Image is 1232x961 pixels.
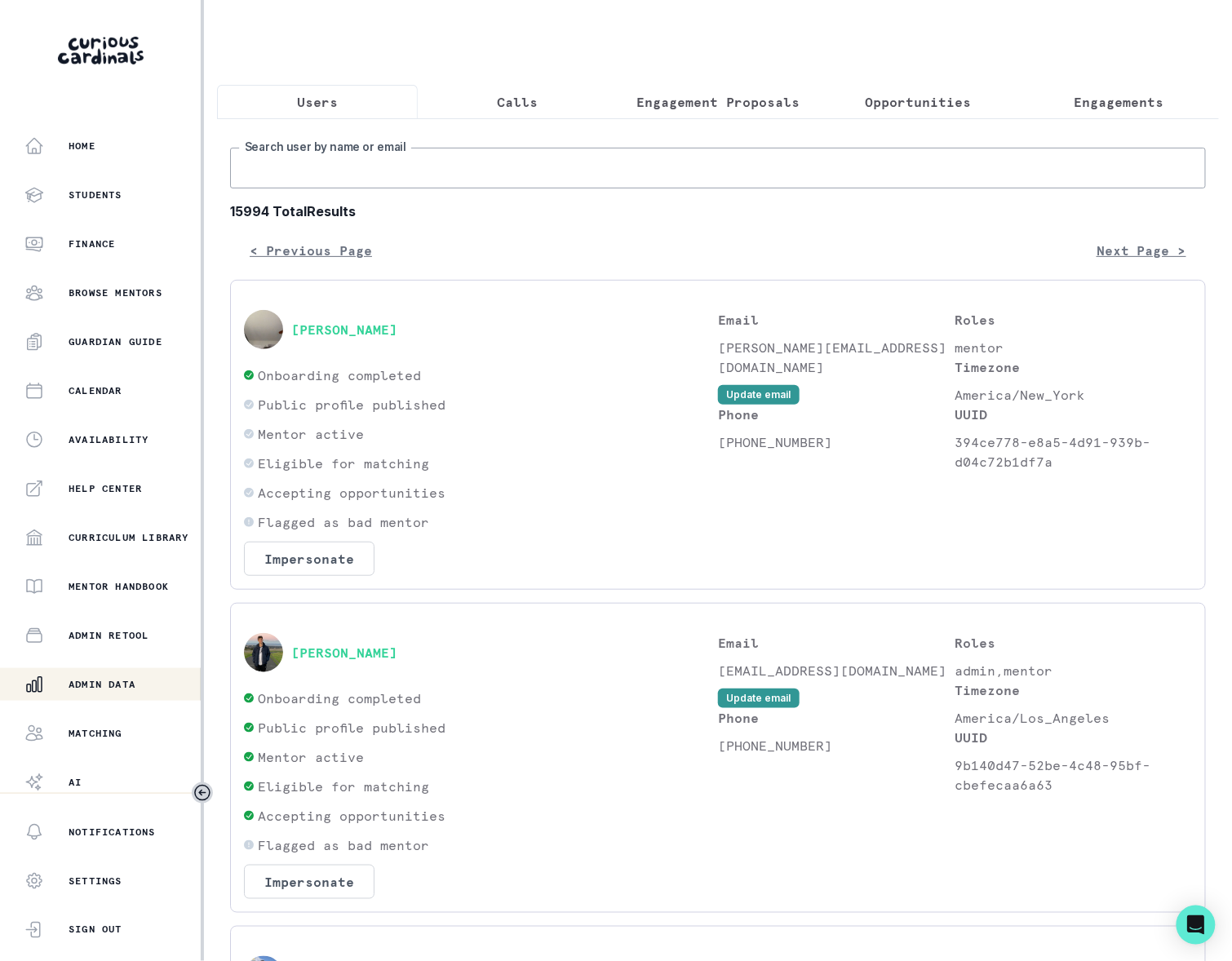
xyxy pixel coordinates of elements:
p: UUID [955,405,1193,424]
p: Engagements [1074,92,1163,112]
p: Timezone [955,680,1193,700]
button: Next Page > [1077,234,1206,267]
p: Email [718,310,955,330]
img: Curious Cardinals Logo [58,37,144,64]
p: Roles [955,633,1193,653]
button: Toggle sidebar [192,782,213,804]
p: Engagement Proposals [636,92,800,112]
button: Impersonate [244,542,374,576]
p: Onboarding completed [258,689,421,708]
p: 9b140d47-52be-4c48-95bf-cbefecaa6a63 [955,755,1193,795]
p: Students [69,188,122,201]
p: Mentor Handbook [69,580,169,593]
p: [PHONE_NUMBER] [718,736,955,755]
p: Notifications [69,826,156,839]
p: mentor [955,338,1193,357]
p: Admin Retool [69,629,148,642]
p: AI [69,776,82,789]
button: Update email [718,385,800,405]
p: Calls [497,92,538,112]
p: Email [718,633,955,653]
p: America/New_York [955,385,1193,405]
p: Browse Mentors [69,286,162,299]
p: America/Los_Angeles [955,708,1193,728]
p: Accepting opportunities [258,483,445,503]
p: Help Center [69,482,142,495]
div: Open Intercom Messenger [1177,906,1216,945]
p: Phone [718,405,955,424]
p: Admin Data [69,678,135,691]
button: Update email [718,689,800,708]
p: Public profile published [258,718,445,737]
p: UUID [955,728,1193,747]
p: Curriculum Library [69,531,189,544]
b: 15994 Total Results [230,201,1206,221]
p: Timezone [955,357,1193,377]
p: Opportunities [866,92,972,112]
p: Eligible for matching [258,777,429,796]
p: Onboarding completed [258,365,421,385]
p: Mentor active [258,424,364,444]
p: Flagged as bad mentor [258,835,429,855]
p: Guardian Guide [69,335,162,348]
p: Home [69,139,95,153]
p: Calendar [69,384,122,397]
p: Availability [69,433,148,446]
p: Sign Out [69,923,122,937]
p: Matching [69,727,122,740]
button: Impersonate [244,865,374,899]
p: Finance [69,237,115,250]
button: < Previous Page [230,234,392,267]
p: Accepting opportunities [258,806,445,826]
p: Phone [718,708,955,728]
button: [PERSON_NAME] [291,644,397,661]
p: Public profile published [258,395,445,414]
p: Roles [955,310,1193,330]
p: Mentor active [258,747,364,767]
p: Eligible for matching [258,454,429,473]
p: 394ce778-e8a5-4d91-939b-d04c72b1df7a [955,432,1193,472]
button: [PERSON_NAME] [291,321,397,338]
p: Settings [69,875,122,888]
p: Users [297,92,338,112]
p: [PERSON_NAME][EMAIL_ADDRESS][DOMAIN_NAME] [718,338,955,377]
p: admin,mentor [955,661,1193,680]
p: [PHONE_NUMBER] [718,432,955,452]
p: [EMAIL_ADDRESS][DOMAIN_NAME] [718,661,955,680]
p: Flagged as bad mentor [258,512,429,532]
